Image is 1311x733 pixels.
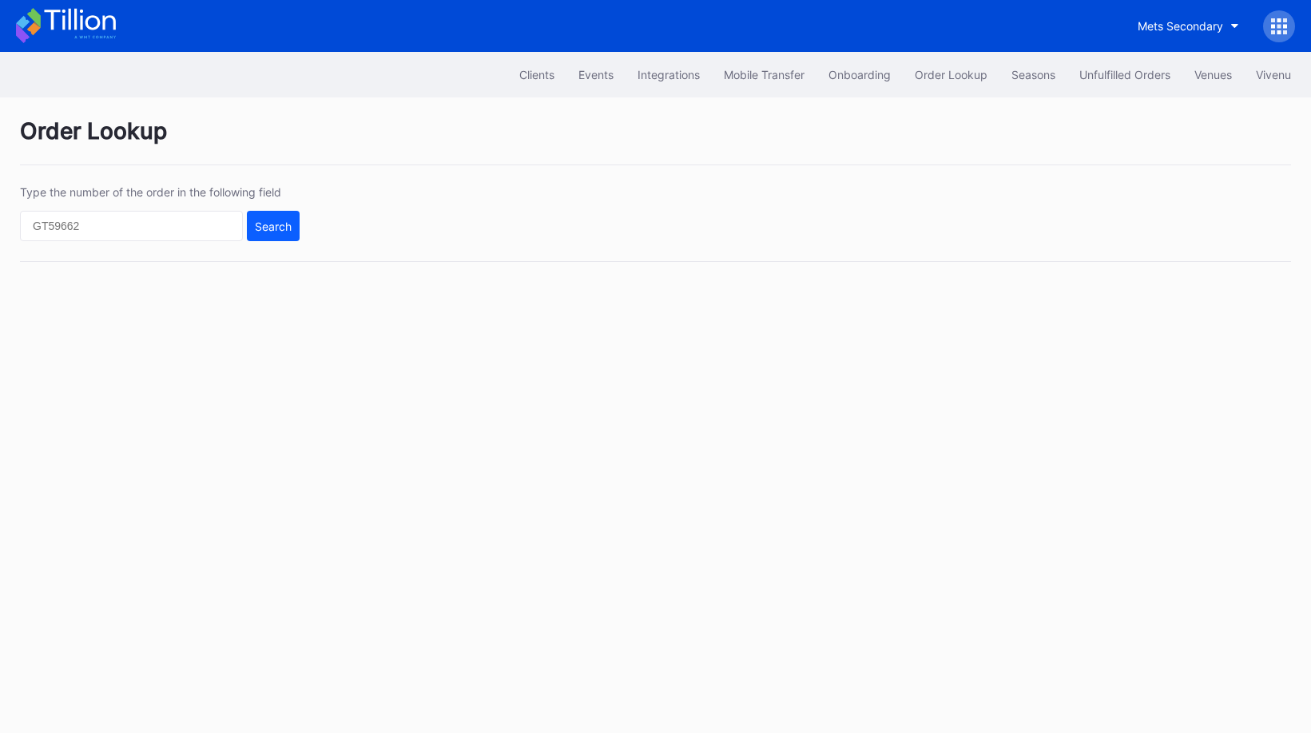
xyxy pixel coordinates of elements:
[626,60,712,89] button: Integrations
[828,68,891,81] div: Onboarding
[816,60,903,89] button: Onboarding
[507,60,566,89] button: Clients
[712,60,816,89] button: Mobile Transfer
[915,68,987,81] div: Order Lookup
[1011,68,1055,81] div: Seasons
[255,220,292,233] div: Search
[578,68,614,81] div: Events
[638,68,700,81] div: Integrations
[1182,60,1244,89] button: Venues
[1079,68,1170,81] div: Unfulfilled Orders
[519,68,554,81] div: Clients
[724,68,804,81] div: Mobile Transfer
[20,185,300,199] div: Type the number of the order in the following field
[566,60,626,89] button: Events
[1067,60,1182,89] button: Unfulfilled Orders
[1244,60,1303,89] button: Vivenu
[903,60,999,89] button: Order Lookup
[1194,68,1232,81] div: Venues
[20,211,243,241] input: GT59662
[999,60,1067,89] button: Seasons
[247,211,300,241] button: Search
[1256,68,1291,81] div: Vivenu
[1138,19,1223,33] div: Mets Secondary
[20,117,1291,165] div: Order Lookup
[1126,11,1251,41] button: Mets Secondary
